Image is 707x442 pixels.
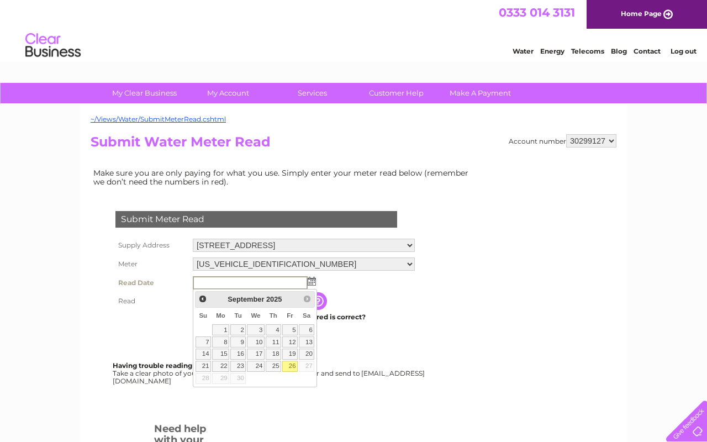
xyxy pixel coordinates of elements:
td: Make sure you are only paying for what you use. Simply enter your meter read below (remember we d... [91,166,477,189]
span: Thursday [270,312,277,319]
a: Customer Help [351,83,442,103]
a: Services [267,83,358,103]
span: Prev [198,294,207,303]
div: Take a clear photo of your readings, tell us which supply it's for and send to [EMAIL_ADDRESS][DO... [113,362,426,385]
a: ~/Views/Water/SubmitMeterRead.cshtml [91,115,226,123]
div: Account number [509,134,616,148]
a: 9 [230,336,246,348]
th: Read [113,292,190,310]
a: 18 [266,349,281,360]
a: 6 [299,324,314,335]
td: Are you sure the read you have entered is correct? [190,310,418,324]
b: Having trouble reading your meter? [113,361,236,370]
a: Telecoms [571,47,604,55]
input: Information [309,292,329,310]
img: logo.png [25,29,81,62]
a: 12 [282,336,298,348]
a: 19 [282,349,298,360]
th: Supply Address [113,236,190,255]
span: Monday [216,312,225,319]
a: Make A Payment [435,83,526,103]
span: Friday [287,312,293,319]
a: 5 [282,324,298,335]
a: 15 [212,349,229,360]
a: 13 [299,336,314,348]
a: 11 [266,336,281,348]
a: 24 [247,361,265,372]
th: Meter [113,255,190,273]
a: 8 [212,336,229,348]
h2: Submit Water Meter Read [91,134,616,155]
a: My Clear Business [99,83,190,103]
a: Contact [634,47,661,55]
span: Tuesday [234,312,241,319]
a: Blog [611,47,627,55]
span: September [228,295,264,303]
th: Read Date [113,273,190,292]
a: Energy [540,47,564,55]
a: 2 [230,324,246,335]
img: ... [308,277,316,286]
a: 0333 014 3131 [499,6,575,19]
a: My Account [183,83,274,103]
div: Clear Business is a trading name of Verastar Limited (registered in [GEOGRAPHIC_DATA] No. 3667643... [93,6,615,54]
a: 1 [212,324,229,335]
a: 10 [247,336,265,348]
a: 21 [196,361,211,372]
a: 17 [247,349,265,360]
a: 23 [230,361,246,372]
a: 4 [266,324,281,335]
span: 2025 [266,295,282,303]
a: 16 [230,349,246,360]
a: 3 [247,324,265,335]
a: Prev [197,293,209,306]
span: Saturday [303,312,310,319]
div: Submit Meter Read [115,211,397,228]
a: Water [513,47,534,55]
a: 7 [196,336,211,348]
span: Sunday [199,312,207,319]
a: 25 [266,361,281,372]
a: 26 [282,361,298,372]
a: 14 [196,349,211,360]
a: 22 [212,361,229,372]
a: 20 [299,349,314,360]
span: Wednesday [251,312,260,319]
a: Log out [671,47,697,55]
